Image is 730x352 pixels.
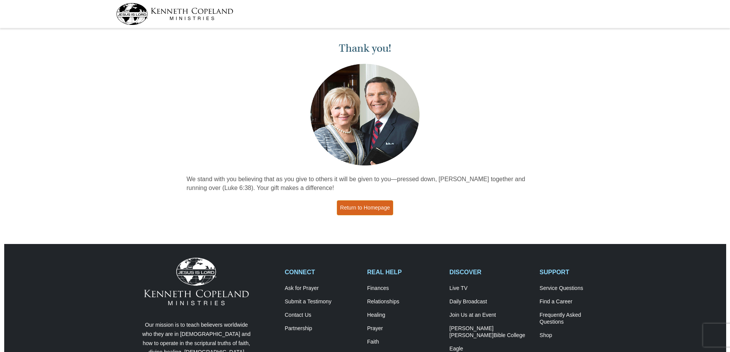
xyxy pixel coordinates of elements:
a: Healing [367,312,441,319]
a: Return to Homepage [337,200,394,215]
p: We stand with you believing that as you give to others it will be given to you—pressed down, [PER... [187,175,544,193]
span: Bible College [494,332,525,338]
h2: DISCOVER [449,269,532,276]
a: Daily Broadcast [449,298,532,305]
a: Relationships [367,298,441,305]
h1: Thank you! [187,42,544,55]
a: Ask for Prayer [285,285,359,292]
a: Join Us at an Event [449,312,532,319]
a: Frequently AskedQuestions [540,312,614,326]
a: Shop [540,332,614,339]
img: Kenneth and Gloria [308,62,422,167]
a: Faith [367,339,441,345]
a: Submit a Testimony [285,298,359,305]
img: kcm-header-logo.svg [116,3,233,25]
a: [PERSON_NAME] [PERSON_NAME]Bible College [449,325,532,339]
a: Partnership [285,325,359,332]
h2: CONNECT [285,269,359,276]
a: Prayer [367,325,441,332]
a: Live TV [449,285,532,292]
h2: REAL HELP [367,269,441,276]
a: Finances [367,285,441,292]
img: Kenneth Copeland Ministries [144,258,249,305]
a: Service Questions [540,285,614,292]
a: Find a Career [540,298,614,305]
h2: SUPPORT [540,269,614,276]
a: Contact Us [285,312,359,319]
